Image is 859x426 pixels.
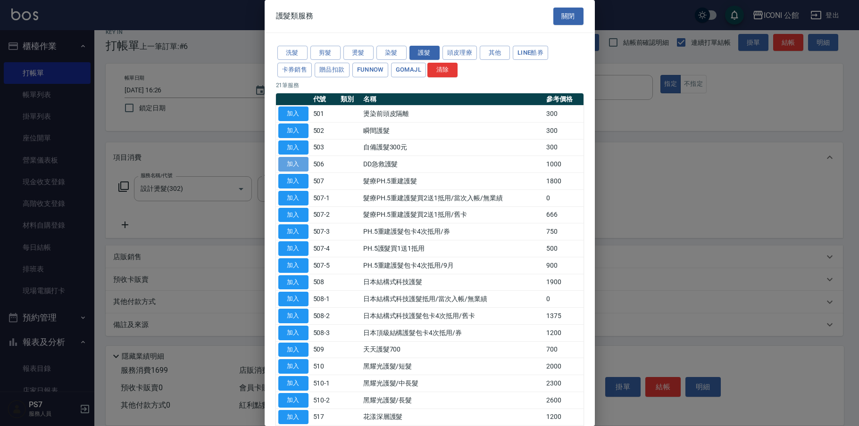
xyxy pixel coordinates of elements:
button: 加入 [278,157,309,172]
td: 507-2 [311,206,338,223]
td: 508-2 [311,308,338,325]
td: 510-1 [311,375,338,392]
td: 517 [311,409,338,426]
td: 2000 [544,358,584,375]
td: 髮療PH.5重建護髮買2送1抵用/舊卡 [361,206,544,223]
td: 日本結構式科技護髮包卡4次抵用/舊卡 [361,308,544,325]
button: 加入 [278,123,309,138]
td: 507-1 [311,189,338,206]
button: 加入 [278,376,309,391]
button: 其他 [480,46,510,60]
button: 加入 [278,326,309,340]
button: 加入 [278,241,309,256]
td: 2600 [544,392,584,409]
button: 加入 [278,191,309,205]
button: 加入 [278,174,309,188]
td: 750 [544,223,584,240]
button: 加入 [278,258,309,273]
button: 加入 [278,309,309,323]
button: 卡券銷售 [277,63,312,77]
td: 300 [544,106,584,123]
td: PH.5護髮買1送1抵用 [361,240,544,257]
td: 507-3 [311,223,338,240]
td: 700 [544,341,584,358]
button: 洗髮 [277,46,308,60]
td: 509 [311,341,338,358]
button: 加入 [278,275,309,290]
button: GOMAJL [391,63,426,77]
td: 黑耀光護髮/中長髮 [361,375,544,392]
td: 507-4 [311,240,338,257]
button: 加入 [278,106,309,121]
td: 500 [544,240,584,257]
button: 加入 [278,140,309,155]
td: 508-3 [311,324,338,341]
button: 加入 [278,208,309,222]
td: 髮療PH.5重建護髮買2送1抵用/當次入帳/無業績 [361,189,544,206]
button: 加入 [278,410,309,425]
td: 508-1 [311,291,338,308]
td: 瞬間護髮 [361,122,544,139]
td: 日本結構式科技護髮 [361,274,544,291]
td: 自備護髮300元 [361,139,544,156]
td: 507-5 [311,257,338,274]
td: 300 [544,139,584,156]
td: 天天護髮700 [361,341,544,358]
button: 加入 [278,292,309,306]
td: DD急救護髮 [361,156,544,173]
th: 名稱 [361,93,544,106]
td: 507 [311,173,338,190]
td: 1000 [544,156,584,173]
button: 頭皮理療 [442,46,477,60]
td: 1200 [544,409,584,426]
button: 燙髮 [343,46,374,60]
span: 護髮類服務 [276,11,314,21]
td: 666 [544,206,584,223]
td: 黑耀光護髮/短髮 [361,358,544,375]
td: 黑耀光護髮/長髮 [361,392,544,409]
button: 剪髮 [310,46,341,60]
td: PH.5重建護髮包卡4次抵用/9月 [361,257,544,274]
th: 參考價格 [544,93,584,106]
button: 關閉 [553,8,584,25]
td: 506 [311,156,338,173]
th: 代號 [311,93,338,106]
td: 1200 [544,324,584,341]
td: 502 [311,122,338,139]
td: 510 [311,358,338,375]
td: 900 [544,257,584,274]
td: 510-2 [311,392,338,409]
button: 加入 [278,343,309,357]
button: 清除 [427,63,458,77]
td: 300 [544,122,584,139]
td: 1800 [544,173,584,190]
button: 加入 [278,224,309,239]
button: FUNNOW [352,63,388,77]
td: 髮療PH.5重建護髮 [361,173,544,190]
td: 0 [544,189,584,206]
button: 贈品扣款 [315,63,350,77]
td: 501 [311,106,338,123]
td: PH.5重建護髮包卡4次抵用/券 [361,223,544,240]
td: 花漾深層護髮 [361,409,544,426]
td: 1900 [544,274,584,291]
td: 日本結構式科技護髮抵用/當次入帳/無業績 [361,291,544,308]
button: 加入 [278,359,309,374]
button: 染髮 [376,46,407,60]
td: 0 [544,291,584,308]
td: 508 [311,274,338,291]
td: 日本頂級結構護髮包卡4次抵用/券 [361,324,544,341]
button: 加入 [278,393,309,408]
button: 護髮 [409,46,440,60]
td: 2300 [544,375,584,392]
p: 21 筆服務 [276,81,584,90]
td: 1375 [544,308,584,325]
td: 燙染前頭皮隔離 [361,106,544,123]
td: 503 [311,139,338,156]
button: LINE酷券 [513,46,548,60]
th: 類別 [338,93,361,106]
